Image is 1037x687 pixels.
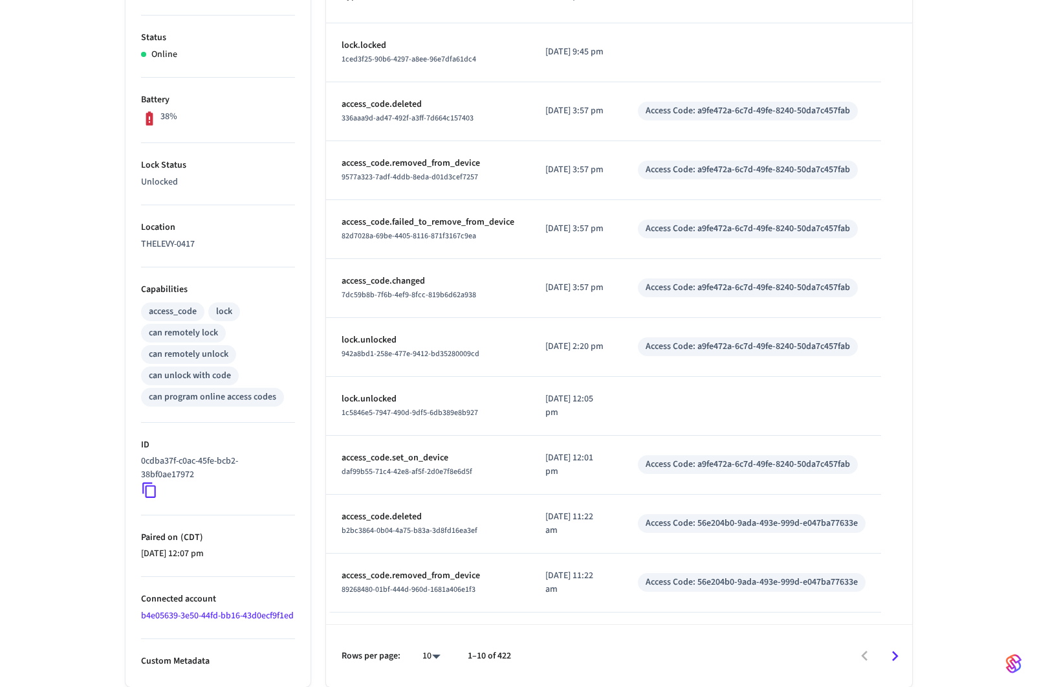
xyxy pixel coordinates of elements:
[141,438,295,452] p: ID
[141,175,295,189] p: Unlocked
[646,458,850,471] div: Access Code: a9fe472a-6c7d-49fe-8240-50da7c457fab
[342,584,475,595] span: 89268480-01bf-444d-960d-1681a406e1f3
[342,172,478,183] span: 9577a323-7adf-4ddb-8eda-d01d3cef7257
[416,647,447,666] div: 10
[545,222,607,236] p: [DATE] 3:57 pm
[545,569,607,596] p: [DATE] 11:22 am
[141,221,295,234] p: Location
[342,510,514,524] p: access_code.deleted
[545,281,607,295] p: [DATE] 3:57 pm
[342,98,514,111] p: access_code.deleted
[178,531,203,544] span: ( CDT )
[646,104,850,118] div: Access Code: a9fe472a-6c7d-49fe-8240-50da7c457fab
[342,451,514,465] p: access_code.set_on_device
[545,451,607,479] p: [DATE] 12:01 pm
[151,48,177,62] p: Online
[342,275,514,288] p: access_code.changed
[141,531,295,545] p: Paired on
[141,283,295,297] p: Capabilities
[160,110,177,124] p: 38%
[545,392,607,420] p: [DATE] 12:05 pm
[646,517,858,530] div: Access Code: 56e204b0-9ada-493e-999d-e047ba77633e
[545,45,607,59] p: [DATE] 9:45 pm
[545,510,607,537] p: [DATE] 11:22 am
[141,238,295,251] p: THELEVY-0417
[342,231,476,242] span: 82d7028a-69be-4405-8116-871f3167c9ea
[342,525,477,536] span: b2bc3864-0b04-4a75-b83a-3d8fd16ea3ef
[141,655,295,668] p: Custom Metadata
[342,569,514,583] p: access_code.removed_from_device
[141,592,295,606] p: Connected account
[342,333,514,347] p: lock.unlocked
[141,31,295,45] p: Status
[216,305,232,319] div: lock
[646,340,850,354] div: Access Code: a9fe472a-6c7d-49fe-8240-50da7c457fab
[149,326,218,340] div: can remotely lock
[342,157,514,170] p: access_code.removed_from_device
[149,305,197,319] div: access_code
[149,369,231,383] div: can unlock with code
[646,163,850,177] div: Access Code: a9fe472a-6c7d-49fe-8240-50da7c457fab
[468,649,511,663] p: 1–10 of 422
[342,649,400,663] p: Rows per page:
[141,455,290,482] p: 0cdba37f-c0ac-45fe-bcb2-38bf0ae17972
[545,104,607,118] p: [DATE] 3:57 pm
[141,93,295,107] p: Battery
[342,113,474,124] span: 336aaa9d-ad47-492f-a3ff-7d664c157403
[342,54,476,65] span: 1ced3f25-90b6-4297-a8ee-96e7dfa61dc4
[342,392,514,406] p: lock.unlocked
[646,576,858,589] div: Access Code: 56e204b0-9ada-493e-999d-e047ba77633e
[342,39,514,52] p: lock.locked
[141,547,295,561] p: [DATE] 12:07 pm
[342,407,478,418] span: 1c5846e5-7947-490d-9df5-6db389e8b927
[646,281,850,295] div: Access Code: a9fe472a-6c7d-49fe-8240-50da7c457fab
[149,348,228,361] div: can remotely unlock
[342,348,479,359] span: 942a8bd1-258e-477e-9412-bd35280009cd
[1006,653,1021,674] img: SeamLogoGradient.69752ec5.svg
[545,340,607,354] p: [DATE] 2:20 pm
[342,216,514,229] p: access_code.failed_to_remove_from_device
[545,163,607,177] p: [DATE] 3:57 pm
[342,289,476,300] span: 7dc59b8b-7f6b-4ef9-8fcc-819b6d62a938
[880,641,910,671] button: Go to next page
[141,159,295,172] p: Lock Status
[141,609,294,622] a: b4e05639-3e50-44fd-bb16-43d0ecf9f1ed
[342,466,472,477] span: daf99b55-71c4-42e8-af5f-2d0e7f8e6d5f
[646,222,850,236] div: Access Code: a9fe472a-6c7d-49fe-8240-50da7c457fab
[149,390,276,404] div: can program online access codes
